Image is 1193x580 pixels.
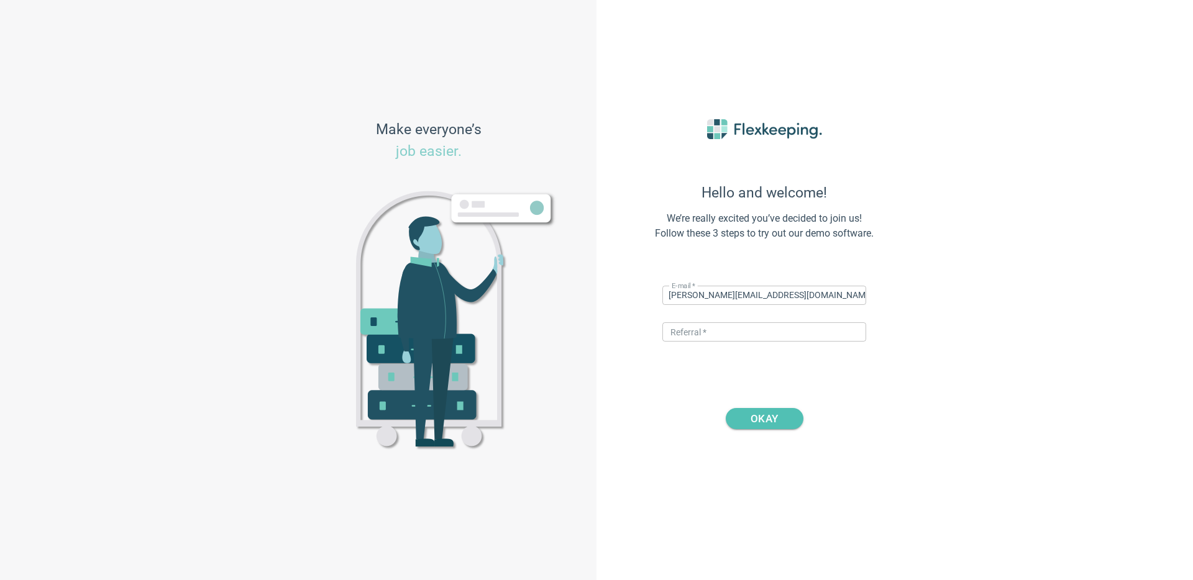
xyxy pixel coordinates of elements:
span: job easier. [396,143,462,160]
span: Hello and welcome! [628,184,901,201]
button: OKAY [726,408,803,429]
span: Make everyone’s [376,119,482,163]
span: OKAY [751,408,778,429]
span: We’re really excited you’ve decided to join us! Follow these 3 steps to try out our demo software. [628,211,901,242]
